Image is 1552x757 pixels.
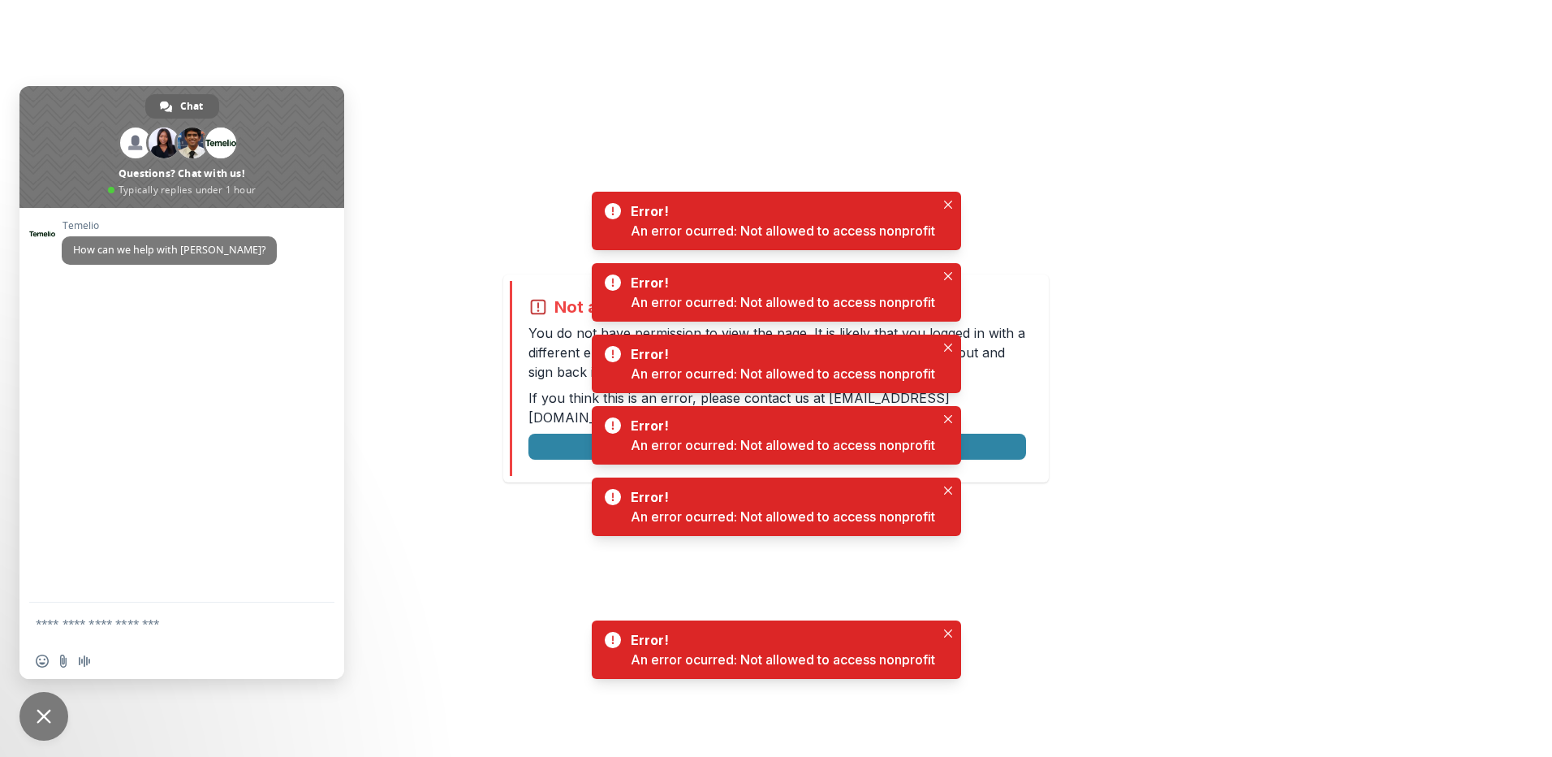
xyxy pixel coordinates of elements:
span: Send a file [57,655,70,668]
h2: Not allowed to view page [554,297,757,317]
div: Error! [631,344,929,364]
span: Temelio [62,220,277,231]
span: Audio message [78,655,91,668]
p: You do not have permission to view the page. It is likely that you logged in with a different ema... [528,323,1026,382]
div: Chat [145,94,219,119]
button: Close [938,481,958,500]
button: Close [938,338,958,357]
span: Insert an emoji [36,655,49,668]
div: Error! [631,487,929,507]
div: An error ocurred: Not allowed to access nonprofit [631,650,935,669]
p: If you think this is an error, please contact us at . [528,388,1026,427]
div: Error! [631,201,929,221]
span: Chat [180,94,203,119]
textarea: Compose your message... [36,616,292,631]
div: Error! [631,416,929,435]
div: An error ocurred: Not allowed to access nonprofit [631,507,935,526]
button: Logout [528,434,1026,460]
span: How can we help with [PERSON_NAME]? [73,243,265,257]
div: Close chat [19,692,68,741]
div: Error! [631,630,929,650]
button: Close [938,409,958,429]
div: An error ocurred: Not allowed to access nonprofit [631,435,935,455]
button: Close [938,195,958,214]
div: An error ocurred: Not allowed to access nonprofit [631,364,935,383]
button: Close [938,624,958,643]
div: An error ocurred: Not allowed to access nonprofit [631,221,935,240]
div: Error! [631,273,929,292]
button: Close [938,266,958,286]
div: An error ocurred: Not allowed to access nonprofit [631,292,935,312]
